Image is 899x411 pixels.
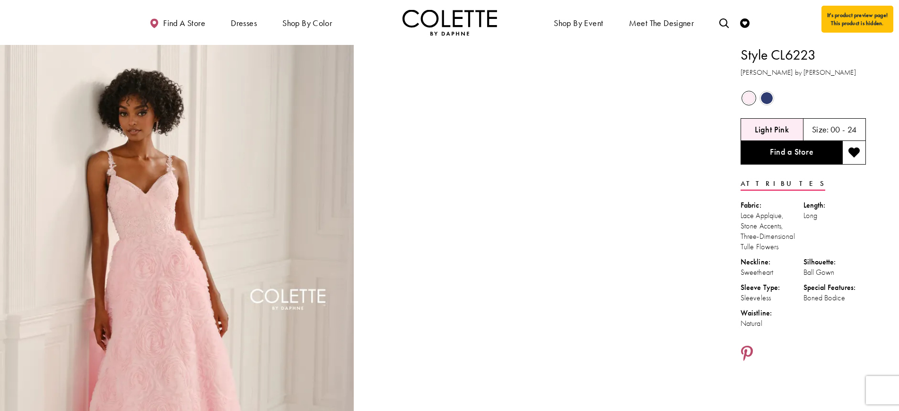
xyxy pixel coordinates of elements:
[358,45,712,222] video: Style CL6223 Colette by Daphne #1 autoplay loop mute video
[402,9,497,35] img: Colette by Daphne
[741,308,803,318] div: Waistline:
[741,90,757,106] div: Light Pink
[147,9,208,35] a: Find a store
[741,177,825,191] a: Attributes
[741,45,866,65] h1: Style CL6223
[741,67,866,78] h3: [PERSON_NAME] by [PERSON_NAME]
[812,124,829,135] span: Size:
[741,210,803,252] div: Lace Applqiue, Stone Accents, Three-Dimensional Tulle Flowers
[741,345,753,363] a: Share using Pinterest - Opens in new tab
[821,6,893,33] div: It's product preview page! This product is hidden.
[741,141,842,165] a: Find a Store
[741,293,803,303] div: Sleeveless
[755,125,789,134] h5: Chosen color
[741,89,866,107] div: Product color controls state depends on size chosen
[717,9,731,35] a: Toggle search
[842,141,866,165] button: Add to wishlist
[803,267,866,278] div: Ball Gown
[554,18,603,28] span: Shop By Event
[402,9,497,35] a: Visit Home Page
[282,18,332,28] span: Shop by color
[741,200,803,210] div: Fabric:
[228,9,259,35] span: Dresses
[231,18,257,28] span: Dresses
[830,125,857,134] h5: 00 - 24
[627,9,697,35] a: Meet the designer
[803,210,866,221] div: Long
[741,257,803,267] div: Neckline:
[759,90,775,106] div: Navy Blue
[280,9,334,35] span: Shop by color
[741,318,803,329] div: Natural
[629,18,694,28] span: Meet the designer
[803,282,866,293] div: Special Features:
[551,9,605,35] span: Shop By Event
[803,293,866,303] div: Boned Bodice
[738,9,752,35] a: Check Wishlist
[803,200,866,210] div: Length:
[803,257,866,267] div: Silhouette:
[741,267,803,278] div: Sweetheart
[741,282,803,293] div: Sleeve Type:
[163,18,205,28] span: Find a store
